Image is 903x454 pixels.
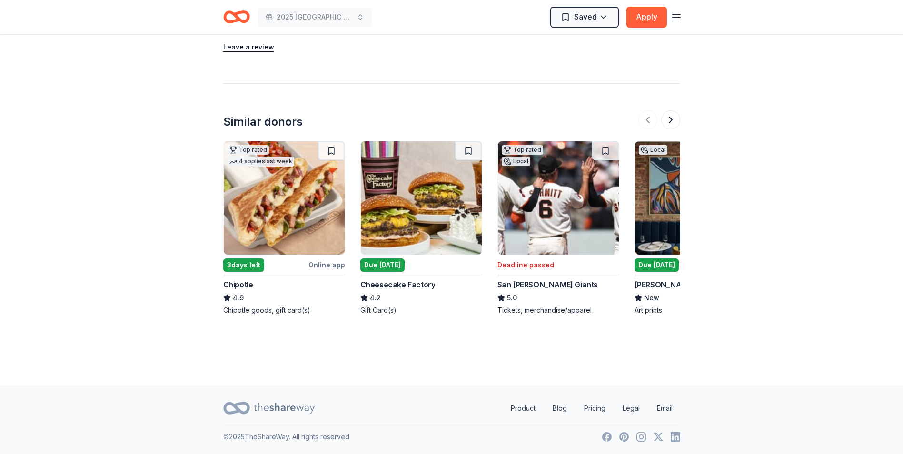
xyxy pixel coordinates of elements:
div: Due [DATE] [360,258,405,272]
button: Apply [626,7,667,28]
a: Pricing [576,399,613,418]
span: Saved [574,10,597,23]
a: Blog [545,399,575,418]
a: Email [649,399,680,418]
div: Local [502,157,530,166]
div: Local [639,145,667,155]
span: 4.9 [233,292,244,304]
div: 3 days left [223,258,264,272]
div: Chipotle [223,279,253,290]
div: Chipotle goods, gift card(s) [223,306,345,315]
a: Home [223,6,250,28]
span: 5.0 [507,292,517,304]
button: Saved [550,7,619,28]
a: Image for Bria HammockLocalDue [DATE]Online app[PERSON_NAME]NewArt prints [635,141,756,315]
div: 4 applies last week [228,157,294,167]
img: Image for Chipotle [224,141,345,255]
div: Gift Card(s) [360,306,482,315]
img: Image for Cheesecake Factory [361,141,482,255]
a: Product [503,399,543,418]
div: Deadline passed [497,259,554,271]
nav: quick links [503,399,680,418]
a: Image for Cheesecake FactoryDue [DATE]Cheesecake Factory4.2Gift Card(s) [360,141,482,315]
div: Online app [308,259,345,271]
div: Top rated [502,145,543,155]
img: Image for San Jose Giants [498,141,619,255]
div: Art prints [635,306,756,315]
a: Image for San Jose GiantsTop ratedLocalDeadline passedSan [PERSON_NAME] Giants5.0Tickets, merchan... [497,141,619,315]
img: Image for Bria Hammock [635,141,756,255]
div: Top rated [228,145,269,155]
span: 2025 [GEOGRAPHIC_DATA], [GEOGRAPHIC_DATA] 449th Bomb Group WWII Reunion [277,11,353,23]
button: 2025 [GEOGRAPHIC_DATA], [GEOGRAPHIC_DATA] 449th Bomb Group WWII Reunion [258,8,372,27]
div: [PERSON_NAME] [635,279,695,290]
a: Image for ChipotleTop rated4 applieslast week3days leftOnline appChipotle4.9Chipotle goods, gift ... [223,141,345,315]
div: Due [DATE] [635,258,679,272]
a: Legal [615,399,647,418]
div: Similar donors [223,114,303,129]
p: © 2025 TheShareWay. All rights reserved. [223,431,351,443]
div: San [PERSON_NAME] Giants [497,279,598,290]
span: New [644,292,659,304]
button: Leave a review [223,41,274,53]
span: 4.2 [370,292,381,304]
div: Cheesecake Factory [360,279,436,290]
div: Tickets, merchandise/apparel [497,306,619,315]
